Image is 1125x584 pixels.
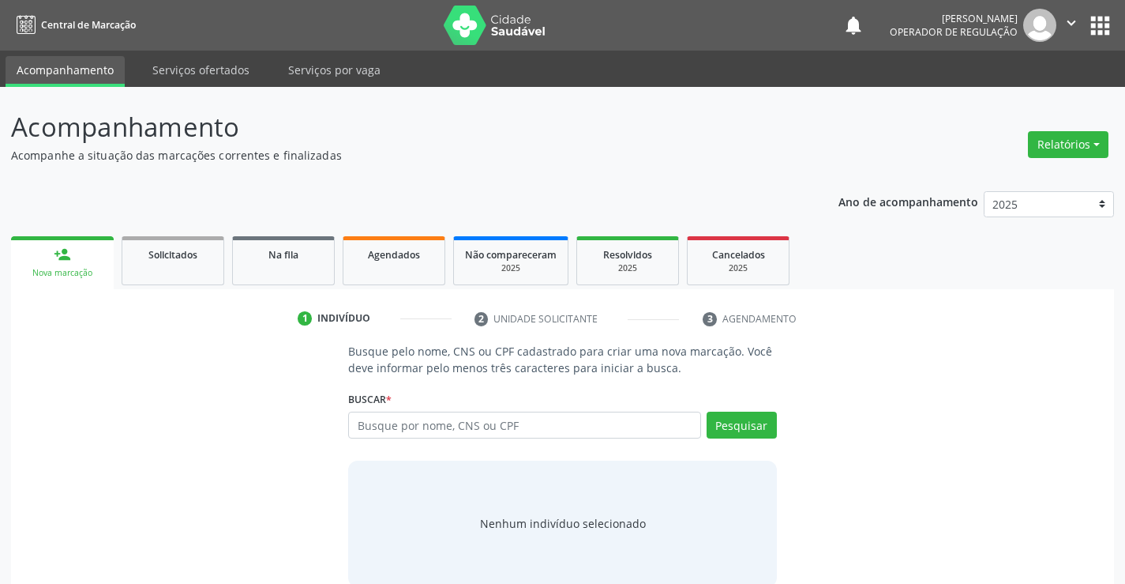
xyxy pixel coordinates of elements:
[1023,9,1056,42] img: img
[890,12,1018,25] div: [PERSON_NAME]
[1028,131,1108,158] button: Relatórios
[6,56,125,87] a: Acompanhamento
[268,248,298,262] span: Na fila
[277,56,392,84] a: Serviços por vaga
[842,14,864,36] button: notifications
[1063,14,1080,32] i: 
[1086,12,1114,40] button: apps
[141,56,261,84] a: Serviços ofertados
[148,248,197,262] span: Solicitados
[348,343,776,376] p: Busque pelo nome, CNS ou CPF cadastrado para criar uma nova marcação. Você deve informar pelo men...
[465,262,557,274] div: 2025
[11,12,136,38] a: Central de Marcação
[890,25,1018,39] span: Operador de regulação
[588,262,667,274] div: 2025
[465,248,557,262] span: Não compareceram
[22,267,103,279] div: Nova marcação
[603,248,652,262] span: Resolvidos
[54,246,71,263] div: person_add
[348,412,700,439] input: Busque por nome, CNS ou CPF
[707,412,777,439] button: Pesquisar
[11,107,783,147] p: Acompanhamento
[41,18,136,32] span: Central de Marcação
[368,248,420,262] span: Agendados
[699,262,778,274] div: 2025
[11,147,783,164] p: Acompanhe a situação das marcações correntes e finalizadas
[1056,9,1086,42] button: 
[838,191,978,211] p: Ano de acompanhamento
[317,311,370,326] div: Indivíduo
[480,515,646,532] div: Nenhum indivíduo selecionado
[348,387,392,412] label: Buscar
[298,311,312,326] div: 1
[712,248,765,262] span: Cancelados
